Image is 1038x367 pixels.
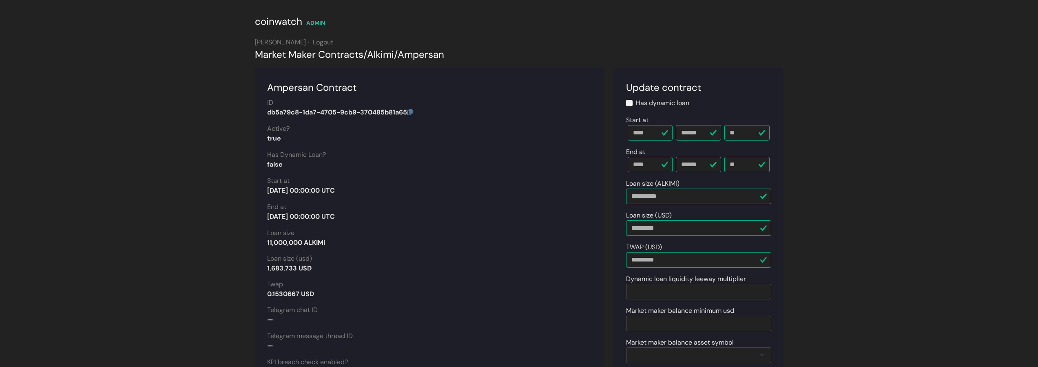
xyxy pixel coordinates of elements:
[255,14,302,29] div: coinwatch
[394,48,398,61] span: /
[626,306,734,316] label: Market maker balance minimum usd
[255,47,783,62] div: Market Maker Contracts Alkimi Ampersan
[267,202,286,212] label: End at
[626,115,648,125] label: Start at
[267,331,353,341] label: Telegram message thread ID
[267,212,335,221] strong: [DATE] 00:00:00 UTC
[267,108,413,116] strong: db5a79c8-1da7-4705-9cb9-370485b81a65
[626,211,672,220] label: Loan size (USD)
[267,254,312,264] label: Loan size (usd)
[626,338,734,347] label: Market maker balance asset symbol
[267,341,273,350] strong: —
[255,18,325,27] a: coinwatch ADMIN
[267,315,273,324] strong: —
[363,48,367,61] span: /
[636,98,689,108] label: Has dynamic loan
[267,290,314,298] strong: 0.1530667 USD
[308,38,309,46] span: ·
[267,160,283,169] strong: false
[626,274,746,284] label: Dynamic loan liquidity leeway multiplier
[306,19,325,27] div: ADMIN
[267,80,592,95] div: Ampersan Contract
[267,238,325,247] strong: 11,000,000 ALKIMI
[267,357,348,367] label: KPI breach check enabled?
[313,38,333,46] a: Logout
[267,228,294,238] label: Loan size
[255,37,783,47] div: [PERSON_NAME]
[267,305,318,315] label: Telegram chat ID
[267,264,312,273] strong: 1,683,733 USD
[267,98,273,108] label: ID
[626,179,679,189] label: Loan size (ALKIMI)
[626,242,662,252] label: TWAP (USD)
[267,186,335,195] strong: [DATE] 00:00:00 UTC
[267,176,290,186] label: Start at
[626,147,645,157] label: End at
[626,80,771,95] div: Update contract
[267,124,290,134] label: Active?
[267,134,281,143] strong: true
[267,279,283,289] label: Twap
[267,150,326,160] label: Has Dynamic Loan?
